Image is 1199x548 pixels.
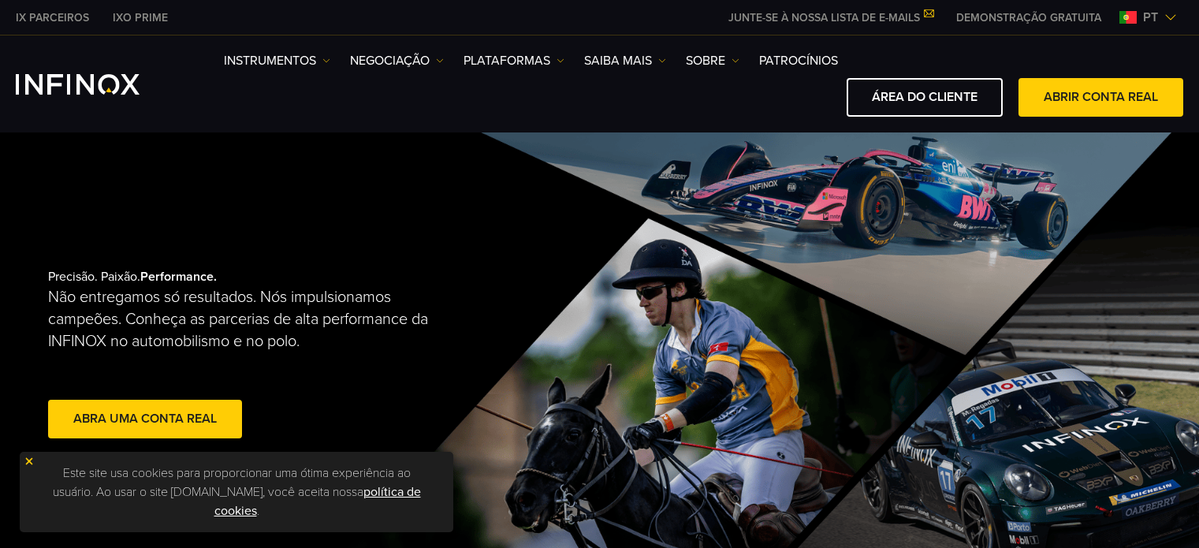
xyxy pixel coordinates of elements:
[1018,78,1183,117] a: ABRIR CONTA REAL
[48,286,445,352] p: Não entregamos só resultados. Nós impulsionamos campeões. Conheça as parcerias de alta performanc...
[28,460,445,524] p: Este site usa cookies para proporcionar uma ótima experiência ao usuário. Ao usar o site [DOMAIN_...
[717,11,944,24] a: JUNTE-SE À NOSSA LISTA DE E-MAILS
[584,51,666,70] a: Saiba mais
[464,51,564,70] a: PLATAFORMAS
[24,456,35,467] img: yellow close icon
[944,9,1113,26] a: INFINOX MENU
[1137,8,1164,27] span: pt
[48,244,545,468] div: Precisão. Paixão.
[4,9,101,26] a: INFINOX
[16,74,177,95] a: INFINOX Logo
[847,78,1003,117] a: ÁREA DO CLIENTE
[140,269,217,285] strong: Performance.
[48,400,242,438] a: abra uma conta real
[224,51,330,70] a: Instrumentos
[101,9,180,26] a: INFINOX
[350,51,444,70] a: NEGOCIAÇÃO
[759,51,838,70] a: Patrocínios
[686,51,739,70] a: SOBRE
